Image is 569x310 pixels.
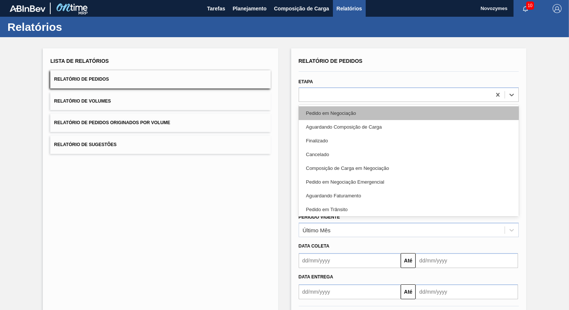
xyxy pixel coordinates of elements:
[50,136,270,154] button: Relatório de Sugestões
[50,58,109,64] span: Lista de Relatórios
[299,148,519,161] div: Cancelado
[416,284,518,299] input: dd/mm/yyyy
[299,175,519,189] div: Pedido em Negociação Emergencial
[337,4,362,13] span: Relatórios
[207,4,225,13] span: Tarefas
[299,134,519,148] div: Finalizado
[401,284,416,299] button: Até
[299,120,519,134] div: Aguardando Composição de Carga
[299,203,519,216] div: Pedido em Trânsito
[299,253,401,268] input: dd/mm/yyyy
[401,253,416,268] button: Até
[54,77,109,82] span: Relatório de Pedidos
[7,23,140,31] h1: Relatórios
[299,214,340,220] label: Período Vigente
[553,4,562,13] img: Logout
[54,99,111,104] span: Relatório de Volumes
[299,189,519,203] div: Aguardando Faturamento
[299,106,519,120] div: Pedido em Negociação
[303,227,331,233] div: Último Mês
[54,142,117,147] span: Relatório de Sugestões
[526,1,534,10] span: 10
[50,92,270,110] button: Relatório de Volumes
[50,114,270,132] button: Relatório de Pedidos Originados por Volume
[514,3,537,14] button: Notificações
[299,79,313,84] label: Etapa
[50,70,270,88] button: Relatório de Pedidos
[416,253,518,268] input: dd/mm/yyyy
[299,243,330,249] span: Data coleta
[233,4,267,13] span: Planejamento
[299,274,333,280] span: Data entrega
[10,5,45,12] img: TNhmsLtSVTkK8tSr43FrP2fwEKptu5GPRR3wAAAABJRU5ErkJggg==
[54,120,170,125] span: Relatório de Pedidos Originados por Volume
[299,284,401,299] input: dd/mm/yyyy
[274,4,329,13] span: Composição de Carga
[299,58,363,64] span: Relatório de Pedidos
[299,161,519,175] div: Composição de Carga em Negociação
